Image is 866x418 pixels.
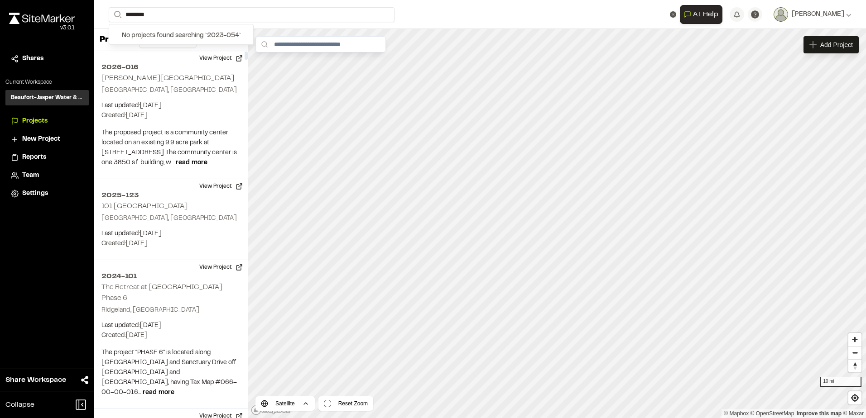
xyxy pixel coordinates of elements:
div: Open AI Assistant [680,5,726,24]
a: Maxar [843,410,864,417]
p: Current Workspace [5,78,89,86]
p: Ridgeland, [GEOGRAPHIC_DATA] [101,305,241,315]
span: [PERSON_NAME] [792,9,844,19]
a: Team [11,171,83,180]
button: Zoom in [848,333,861,346]
span: AI Help [693,9,718,20]
span: New Project [22,134,60,144]
h2: The Retreat at [GEOGRAPHIC_DATA] Phase 6 [101,284,222,301]
div: No projects found searching ` 2023-054 ` [109,27,253,44]
canvas: Map [248,29,866,418]
button: Reset bearing to north [848,359,861,372]
p: The proposed project is a community center located on an existing 9.9 acre park at [STREET_ADDRES... [101,128,241,168]
a: OpenStreetMap [751,410,794,417]
h3: Beaufort-Jasper Water & Sewer Authority [11,94,83,102]
span: Add Project [820,40,853,49]
button: [PERSON_NAME] [774,7,852,22]
span: Reports [22,152,46,162]
p: Projects [100,34,134,46]
h2: 2025-123 [101,190,241,201]
a: Projects [11,116,83,126]
a: Shares [11,54,83,64]
p: Last updated: [DATE] [101,321,241,331]
button: Find my location [848,391,861,404]
p: Created: [DATE] [101,331,241,341]
span: Team [22,171,39,180]
img: User [774,7,788,22]
p: Last updated: [DATE] [101,229,241,239]
p: Last updated: [DATE] [101,101,241,111]
p: The project “PHASE 6” is located along [GEOGRAPHIC_DATA] and Sanctuary Drive off [GEOGRAPHIC_DATA... [101,348,241,398]
span: Settings [22,189,48,199]
a: New Project [11,134,83,144]
span: read more [143,390,174,395]
div: Oh geez...please don't... [9,24,75,32]
button: View Project [194,51,248,66]
p: Created: [DATE] [101,111,241,121]
img: rebrand.png [9,13,75,24]
button: Zoom out [848,346,861,359]
h2: 2024-101 [101,271,241,282]
button: View Project [194,260,248,275]
div: 10 mi [820,377,861,387]
button: View Project [194,179,248,194]
p: [GEOGRAPHIC_DATA], [GEOGRAPHIC_DATA] [101,214,241,223]
button: Reset Zoom [318,396,373,411]
h2: 101 [GEOGRAPHIC_DATA] [101,203,188,209]
button: Open AI Assistant [680,5,722,24]
a: Mapbox logo [251,405,291,415]
button: Satellite [255,396,315,411]
p: [GEOGRAPHIC_DATA], [GEOGRAPHIC_DATA] [101,85,241,95]
a: Settings [11,189,83,199]
p: Created: [DATE] [101,239,241,249]
h2: 2026-016 [101,62,241,73]
span: read more [176,160,207,166]
span: Collapse [5,399,34,410]
span: Share Workspace [5,375,66,385]
h2: [PERSON_NAME][GEOGRAPHIC_DATA] [101,75,234,81]
button: Search [109,7,125,22]
a: Reports [11,152,83,162]
span: Zoom out [848,347,861,359]
a: Mapbox [724,410,749,417]
span: Projects [22,116,48,126]
span: Shares [22,54,43,64]
button: Clear text [670,11,676,18]
a: Map feedback [797,410,842,417]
